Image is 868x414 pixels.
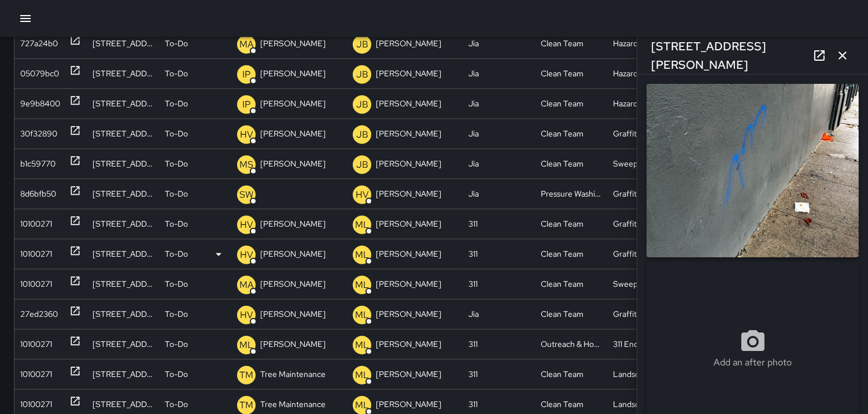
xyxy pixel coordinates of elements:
div: 10100271 [20,239,52,269]
p: [PERSON_NAME] [260,149,326,179]
p: TM [239,398,253,412]
div: Clean Team [535,28,607,58]
p: [PERSON_NAME] [260,29,326,58]
div: 311 [463,359,535,389]
div: 31 8th Street [87,209,159,239]
p: To-Do [165,239,188,269]
div: Pressure Washing [535,179,607,209]
p: ML [239,338,253,352]
div: Graffiti - Private [607,179,679,209]
div: Clean Team [535,269,607,299]
div: Clean Team [535,359,607,389]
div: Clean Team [535,58,607,88]
p: [PERSON_NAME] [376,360,441,389]
p: TM [239,368,253,382]
div: Outreach & Hospitality [535,329,607,359]
div: 438 Tehama Street [87,58,159,88]
p: [PERSON_NAME] [376,59,441,88]
div: 27ed2360 [20,300,58,329]
div: 727a24b0 [20,29,58,58]
div: b1c59770 [20,149,56,179]
div: 311 Encampments [607,329,679,359]
p: To-Do [165,360,188,389]
p: To-Do [165,149,188,179]
p: JB [356,38,368,51]
div: 469 Stevenson Street [87,179,159,209]
div: Clean Team [535,119,607,149]
div: Clean Team [535,239,607,269]
div: Jia [463,179,535,209]
div: 10100271 [20,360,52,389]
p: IP [242,98,250,112]
div: Hazardous Waste [607,28,679,58]
div: 311 [463,239,535,269]
p: HV [356,188,369,202]
p: [PERSON_NAME] [376,269,441,299]
p: HV [240,128,253,142]
div: 10100271 [20,209,52,239]
div: Jia [463,58,535,88]
p: SW [239,188,253,202]
div: Landscaping (DG & Weeds) [607,359,679,389]
p: To-Do [165,300,188,329]
p: [PERSON_NAME] [260,209,326,239]
div: Hazardous Waste [607,58,679,88]
div: 1131 Mission Street [87,359,159,389]
p: ML [355,368,369,382]
div: 135 6th Street [87,329,159,359]
p: HV [240,248,253,262]
div: Jia [463,28,535,58]
div: Clean Team [535,88,607,119]
p: ML [355,398,369,412]
div: 311 [463,209,535,239]
p: MA [239,278,254,292]
div: 9e9b8400 [20,89,60,119]
p: MA [239,38,254,51]
p: [PERSON_NAME] [376,119,441,149]
div: Jia [463,119,535,149]
div: 8d6bfb50 [20,179,56,209]
p: To-Do [165,330,188,359]
p: HV [240,218,253,232]
div: Sweep [607,269,679,299]
div: Clean Team [535,209,607,239]
div: Sweep [607,149,679,179]
p: [PERSON_NAME] [376,149,441,179]
p: [PERSON_NAME] [260,59,326,88]
div: 472 Tehama Street [87,88,159,119]
p: ML [355,278,369,292]
div: Graffiti - Private [607,209,679,239]
p: JB [356,128,368,142]
p: [PERSON_NAME] [260,269,326,299]
div: 10100271 [20,330,52,359]
p: [PERSON_NAME] [260,239,326,269]
p: HV [240,308,253,322]
div: Clean Team [535,149,607,179]
div: 311 [463,269,535,299]
div: Hazardous Waste [607,88,679,119]
p: [PERSON_NAME] [376,179,441,209]
p: Tree Maintenance [260,360,326,389]
p: [PERSON_NAME] [376,29,441,58]
p: [PERSON_NAME] [376,239,441,269]
p: To-Do [165,29,188,58]
div: 940 Howard Street [87,239,159,269]
p: [PERSON_NAME] [376,209,441,239]
div: Jia [463,88,535,119]
p: ML [355,248,369,262]
p: To-Do [165,89,188,119]
p: [PERSON_NAME] [260,119,326,149]
div: 184 6th Street [87,28,159,58]
p: [PERSON_NAME] [260,330,326,359]
p: To-Do [165,269,188,299]
p: ML [355,338,369,352]
p: JB [356,68,368,82]
div: Jia [463,299,535,329]
p: [PERSON_NAME] [376,300,441,329]
p: ML [355,218,369,232]
div: 05079bc0 [20,59,59,88]
p: To-Do [165,209,188,239]
p: To-Do [165,119,188,149]
div: Clean Team [535,299,607,329]
p: MS [239,158,253,172]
